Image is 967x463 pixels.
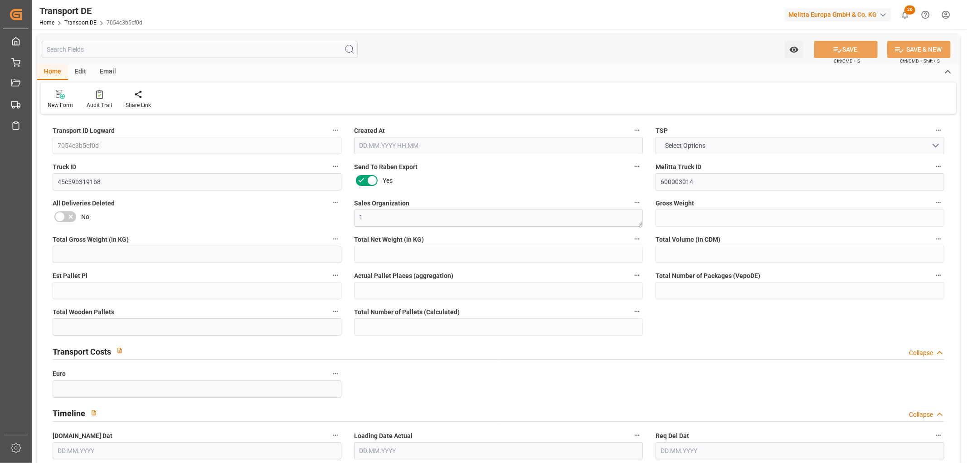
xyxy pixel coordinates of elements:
div: Melitta Europa GmbH & Co. KG [785,8,891,21]
button: Loading Date Actual [631,429,643,441]
span: TSP [656,126,668,136]
span: Ctrl/CMD + S [834,58,860,64]
textarea: 1 [354,210,643,227]
div: Edit [68,64,93,80]
div: Transport DE [39,4,142,18]
button: Total Wooden Pallets [330,306,341,317]
button: View description [111,342,128,359]
button: Total Number of Packages (VepoDE) [933,269,944,281]
span: Total Number of Packages (VepoDE) [656,271,760,281]
span: Gross Weight [656,199,694,208]
span: Req Del Dat [656,431,689,441]
div: Collapse [909,348,933,358]
a: Transport DE [64,19,97,26]
span: Ctrl/CMD + Shift + S [900,58,940,64]
button: Req Del Dat [933,429,944,441]
span: Sales Organization [354,199,409,208]
button: Transport ID Logward [330,124,341,136]
button: View description [85,404,102,421]
button: SAVE [814,41,878,58]
span: Created At [354,126,385,136]
div: Audit Trail [87,101,112,109]
span: No [81,212,89,222]
span: Melitta Truck ID [656,162,701,172]
span: Send To Raben Export [354,162,418,172]
button: Total Number of Pallets (Calculated) [631,306,643,317]
span: Total Number of Pallets (Calculated) [354,307,460,317]
button: open menu [785,41,803,58]
div: New Form [48,101,73,109]
button: show 26 new notifications [895,5,915,25]
span: Actual Pallet Places (aggregation) [354,271,453,281]
button: [DOMAIN_NAME] Dat [330,429,341,441]
button: Send To Raben Export [631,161,643,172]
a: Home [39,19,54,26]
input: Search Fields [42,41,358,58]
span: Total Volume (in CDM) [656,235,720,244]
button: Gross Weight [933,197,944,209]
div: Share Link [126,101,151,109]
span: Euro [53,369,66,379]
input: DD.MM.YYYY [354,442,643,459]
span: Loading Date Actual [354,431,413,441]
span: Est Pallet Pl [53,271,87,281]
button: Help Center [915,5,936,25]
span: All Deliveries Deleted [53,199,115,208]
button: Melitta Truck ID [933,161,944,172]
button: All Deliveries Deleted [330,197,341,209]
span: Truck ID [53,162,76,172]
input: DD.MM.YYYY [656,442,944,459]
input: DD.MM.YYYY HH:MM [354,137,643,154]
span: Total Gross Weight (in KG) [53,235,129,244]
span: 26 [904,5,915,15]
button: Total Gross Weight (in KG) [330,233,341,245]
button: Sales Organization [631,197,643,209]
span: Select Options [661,141,710,151]
button: SAVE & NEW [887,41,951,58]
div: Email [93,64,123,80]
span: Transport ID Logward [53,126,115,136]
h2: Timeline [53,407,85,419]
h2: Transport Costs [53,346,111,358]
button: Total Volume (in CDM) [933,233,944,245]
button: Melitta Europa GmbH & Co. KG [785,6,895,23]
button: Created At [631,124,643,136]
button: Total Net Weight (in KG) [631,233,643,245]
div: Collapse [909,410,933,419]
button: Euro [330,368,341,380]
button: open menu [656,137,944,154]
button: TSP [933,124,944,136]
button: Truck ID [330,161,341,172]
span: Total Net Weight (in KG) [354,235,424,244]
button: Est Pallet Pl [330,269,341,281]
span: Yes [383,176,393,185]
span: [DOMAIN_NAME] Dat [53,431,112,441]
input: DD.MM.YYYY [53,442,341,459]
div: Home [37,64,68,80]
span: Total Wooden Pallets [53,307,114,317]
button: Actual Pallet Places (aggregation) [631,269,643,281]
